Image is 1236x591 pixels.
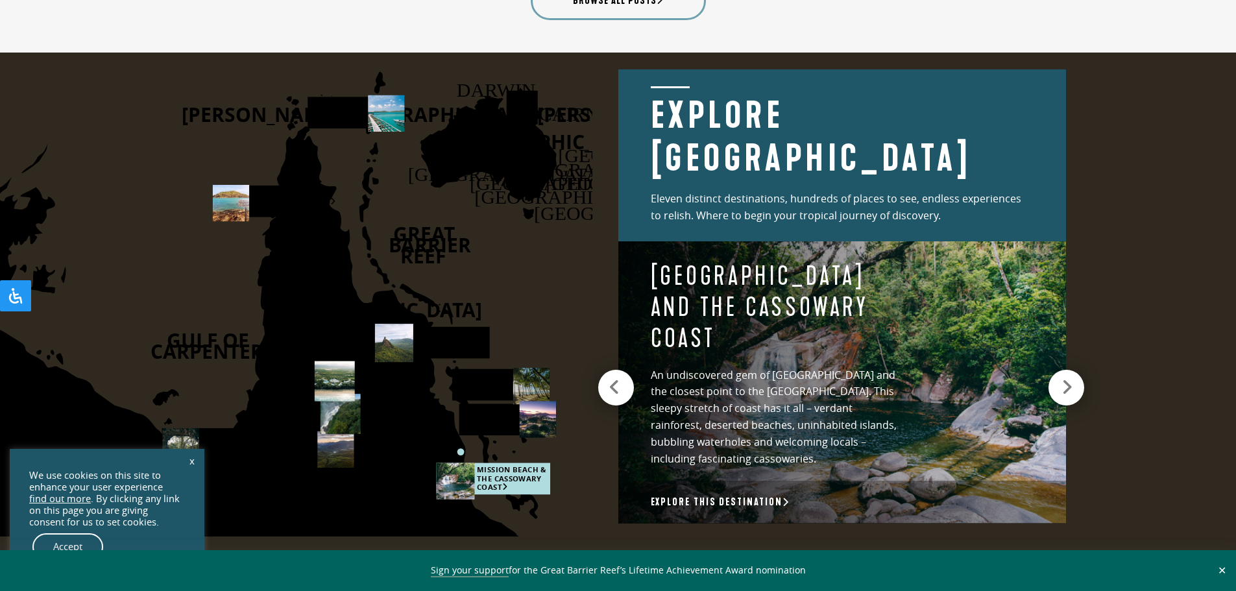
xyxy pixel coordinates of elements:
text: BARRIER [389,232,471,258]
text: [GEOGRAPHIC_DATA] [534,202,733,224]
text: [GEOGRAPHIC_DATA] [508,159,707,180]
text: [GEOGRAPHIC_DATA] [407,163,606,185]
p: An undiscovered gem of [GEOGRAPHIC_DATA] and the closest point to the [GEOGRAPHIC_DATA]. This sle... [651,367,899,468]
button: Close [1215,564,1230,576]
text: PENINSULA [283,308,394,334]
text: GULF OF [166,327,248,354]
text: REEF [400,243,446,269]
a: Explore this destination [651,496,790,509]
div: We use cookies on this site to enhance your user experience . By clicking any link on this page y... [29,470,185,528]
h2: Explore [GEOGRAPHIC_DATA] [651,86,1034,180]
text: [GEOGRAPHIC_DATA] [558,144,757,165]
text: [GEOGRAPHIC_DATA] [474,186,673,207]
svg: Open Accessibility Panel [8,288,23,304]
a: Sign your support [431,564,509,577]
text: [GEOGRAPHIC_DATA] [470,172,668,193]
a: Accept [32,533,103,561]
text: CARPENTERIA [151,338,284,365]
h4: [GEOGRAPHIC_DATA] and The Cassowary Coast [651,261,899,354]
text: GREAT [393,221,455,247]
a: x [183,446,201,475]
p: Eleven distinct destinations, hundreds of places to see, endless experiences to relish. Where to ... [651,191,1034,224]
a: find out more [29,493,91,505]
text: [GEOGRAPHIC_DATA] [450,128,648,155]
text: [GEOGRAPHIC_DATA] [284,296,481,323]
text: DARWIN [456,78,535,100]
text: [PERSON_NAME][GEOGRAPHIC_DATA][PERSON_NAME] [182,101,695,128]
span: for the Great Barrier Reef’s Lifetime Achievement Award nomination [431,564,806,577]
